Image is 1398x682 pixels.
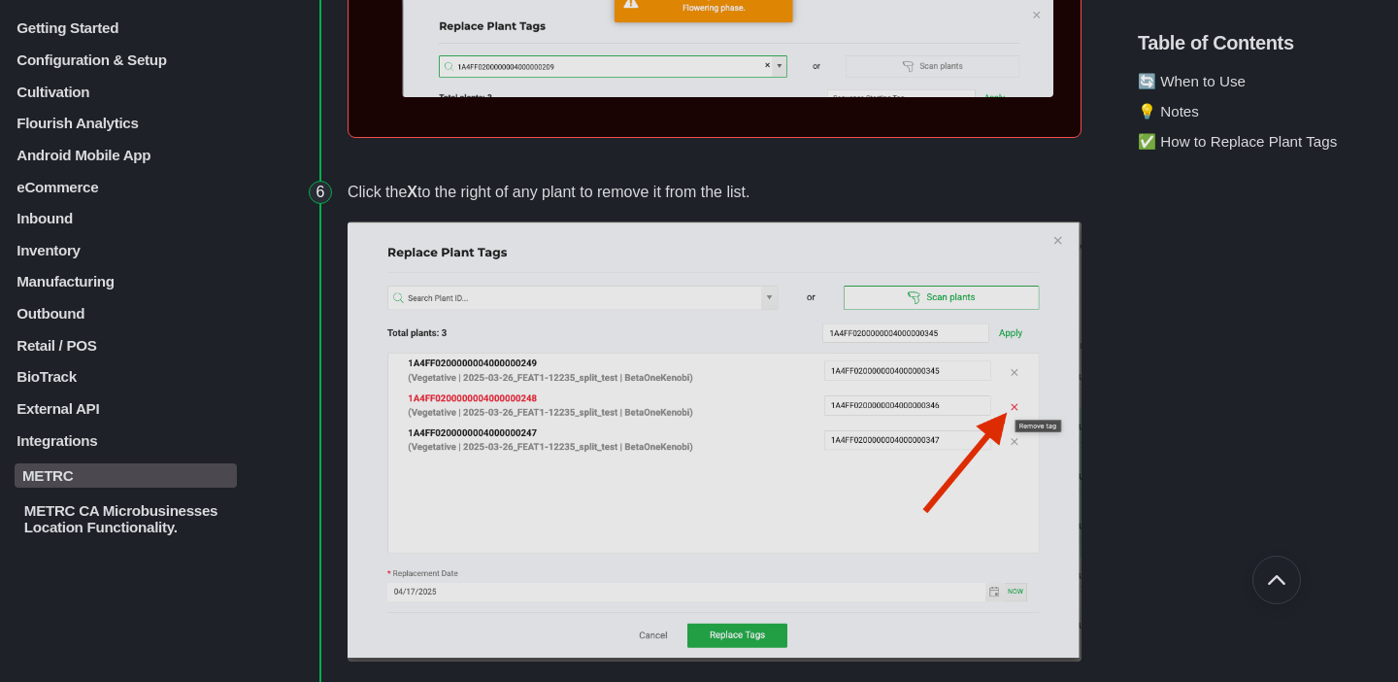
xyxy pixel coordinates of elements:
[15,273,237,290] a: Manufacturing
[1138,133,1337,150] a: ✅ How to Replace Plant Tags
[15,242,237,258] a: Inventory
[1138,103,1199,119] a: 💡 Notes
[15,19,237,36] a: Getting Started
[15,368,237,385] a: BioTrack
[1138,32,1383,54] h5: Table of Contents
[15,83,237,99] a: Cultivation
[15,463,237,488] a: METRC
[1138,73,1246,89] a: 🔄 When to Use
[1252,556,1301,604] button: Go back to top of document
[22,502,238,535] p: METRC CA Microbusinesses Location Functionality.
[15,115,237,131] a: Flourish Analytics
[15,400,237,417] a: External API
[348,222,1082,662] img: Remove plants
[15,147,237,163] a: Android Mobile App
[15,502,237,535] a: METRC CA Microbusinesses Location Functionality.
[15,336,237,353] a: Retail / POS
[407,184,417,200] strong: X
[15,178,237,194] a: eCommerce
[15,210,237,226] a: Inbound
[15,51,237,68] a: Configuration & Setup
[15,305,237,322] a: Outbound
[15,431,237,448] a: Integrations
